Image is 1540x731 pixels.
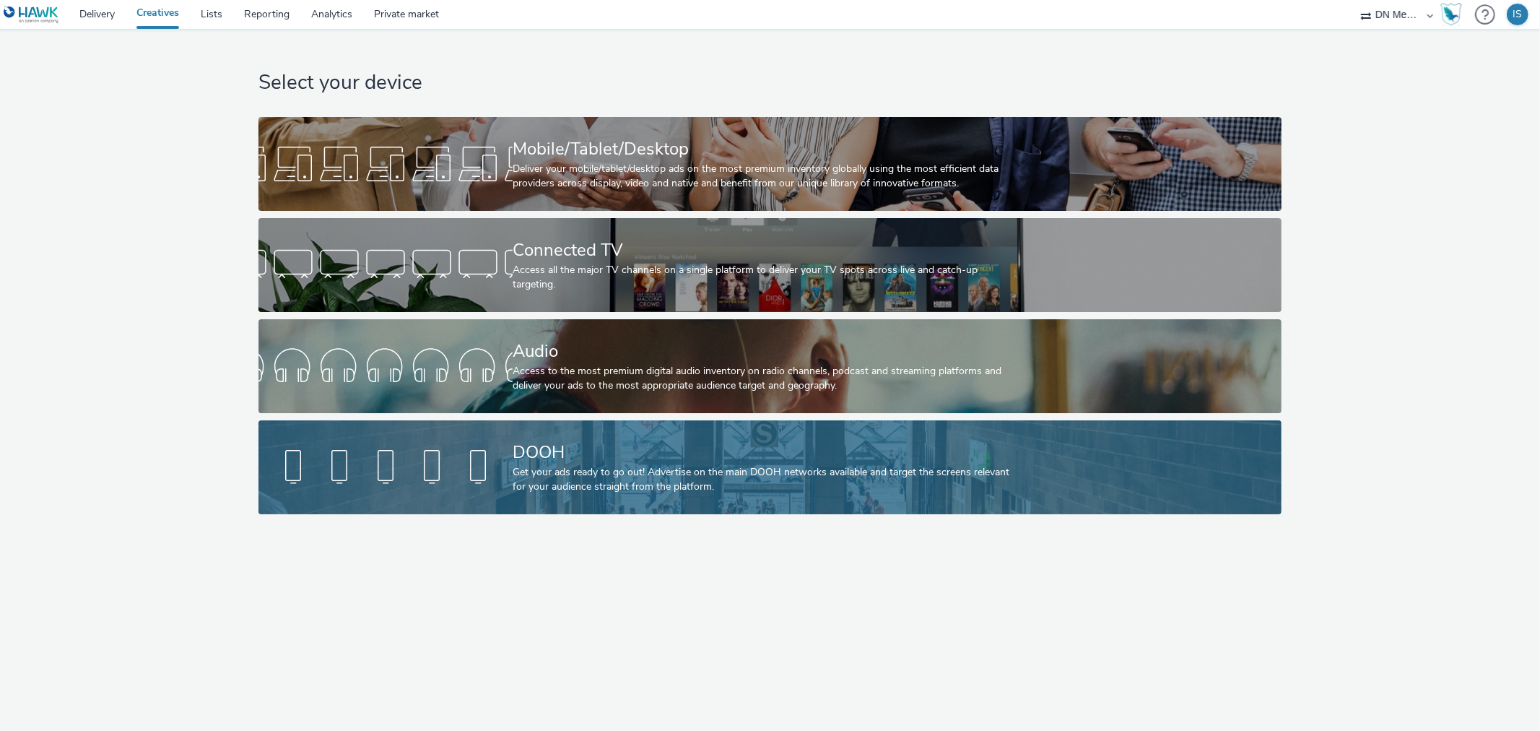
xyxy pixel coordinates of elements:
img: Hawk Academy [1440,3,1462,26]
h1: Select your device [258,69,1282,97]
a: DOOHGet your ads ready to go out! Advertise on the main DOOH networks available and target the sc... [258,420,1282,514]
div: DOOH [513,440,1022,465]
a: Connected TVAccess all the major TV channels on a single platform to deliver your TV spots across... [258,218,1282,312]
div: Get your ads ready to go out! Advertise on the main DOOH networks available and target the screen... [513,465,1022,495]
div: Audio [513,339,1022,364]
div: Access to the most premium digital audio inventory on radio channels, podcast and streaming platf... [513,364,1022,394]
a: Hawk Academy [1440,3,1468,26]
a: AudioAccess to the most premium digital audio inventory on radio channels, podcast and streaming ... [258,319,1282,413]
div: IS [1513,4,1523,25]
img: undefined Logo [4,6,59,24]
div: Connected TV [513,238,1022,263]
div: Mobile/Tablet/Desktop [513,137,1022,162]
div: Access all the major TV channels on a single platform to deliver your TV spots across live and ca... [513,263,1022,293]
a: Mobile/Tablet/DesktopDeliver your mobile/tablet/desktop ads on the most premium inventory globall... [258,117,1282,211]
div: Deliver your mobile/tablet/desktop ads on the most premium inventory globally using the most effi... [513,162,1022,191]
